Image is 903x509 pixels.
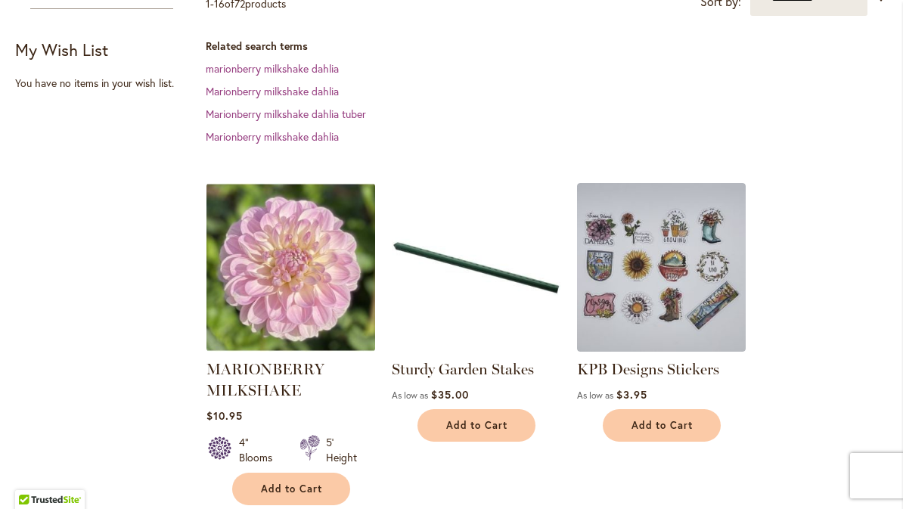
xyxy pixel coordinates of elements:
a: MARIONBERRY MILKSHAKE [206,360,324,399]
strong: My Wish List [15,39,108,61]
a: KPB Designs Stickers [577,360,719,378]
a: Sturdy Garden Stakes [392,340,560,355]
img: Sturdy Garden Stakes [392,183,560,352]
span: Add to Cart [261,483,323,495]
img: MARIONBERRY MILKSHAKE [206,183,375,352]
a: Sturdy Garden Stakes [392,360,534,378]
a: marionberry milkshake dahlia [206,61,339,76]
span: Add to Cart [446,419,508,432]
div: 4" Blooms [239,435,281,465]
span: $35.00 [431,387,469,402]
a: MARIONBERRY MILKSHAKE [206,340,375,355]
button: Add to Cart [232,473,350,505]
span: $3.95 [616,387,647,402]
a: Marionberry milkshake dahlia [206,84,339,98]
iframe: Launch Accessibility Center [11,455,54,498]
span: As low as [392,390,428,401]
a: Marionberry milkshake dahlia tuber [206,107,366,121]
a: KPB Designs Stickers [577,340,746,355]
a: Marionberry milkshake dahlia [206,129,339,144]
span: Add to Cart [631,419,694,432]
span: As low as [577,390,613,401]
span: $10.95 [206,408,243,423]
img: KPB Designs Stickers [577,183,746,352]
dt: Related search terms [206,39,888,54]
div: You have no items in your wish list. [15,76,197,91]
button: Add to Cart [603,409,721,442]
div: 5' Height [326,435,357,465]
button: Add to Cart [417,409,535,442]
